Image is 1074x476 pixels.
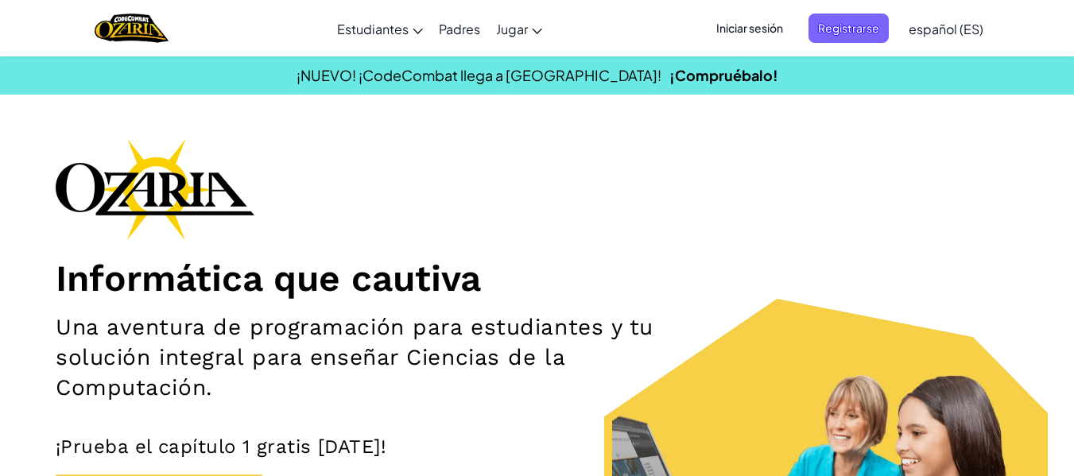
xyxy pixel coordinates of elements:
a: español (ES) [901,7,991,50]
a: Estudiantes [329,7,431,50]
img: Home [95,12,169,45]
img: Ozaria branding logo [56,138,254,240]
span: Estudiantes [337,21,409,37]
h2: Una aventura de programación para estudiantes y tu solución integral para enseñar Ciencias de la ... [56,312,700,403]
a: Padres [431,7,488,50]
h1: Informática que cautiva [56,256,1018,300]
button: Iniciar sesión [707,14,793,43]
span: Jugar [496,21,528,37]
span: ¡NUEVO! ¡CodeCombat llega a [GEOGRAPHIC_DATA]! [297,66,661,84]
a: ¡Compruébalo! [669,66,778,84]
a: Ozaria by CodeCombat logo [95,12,169,45]
button: Registrarse [808,14,889,43]
a: Jugar [488,7,550,50]
span: español (ES) [909,21,983,37]
p: ¡Prueba el capítulo 1 gratis [DATE]! [56,435,1018,459]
